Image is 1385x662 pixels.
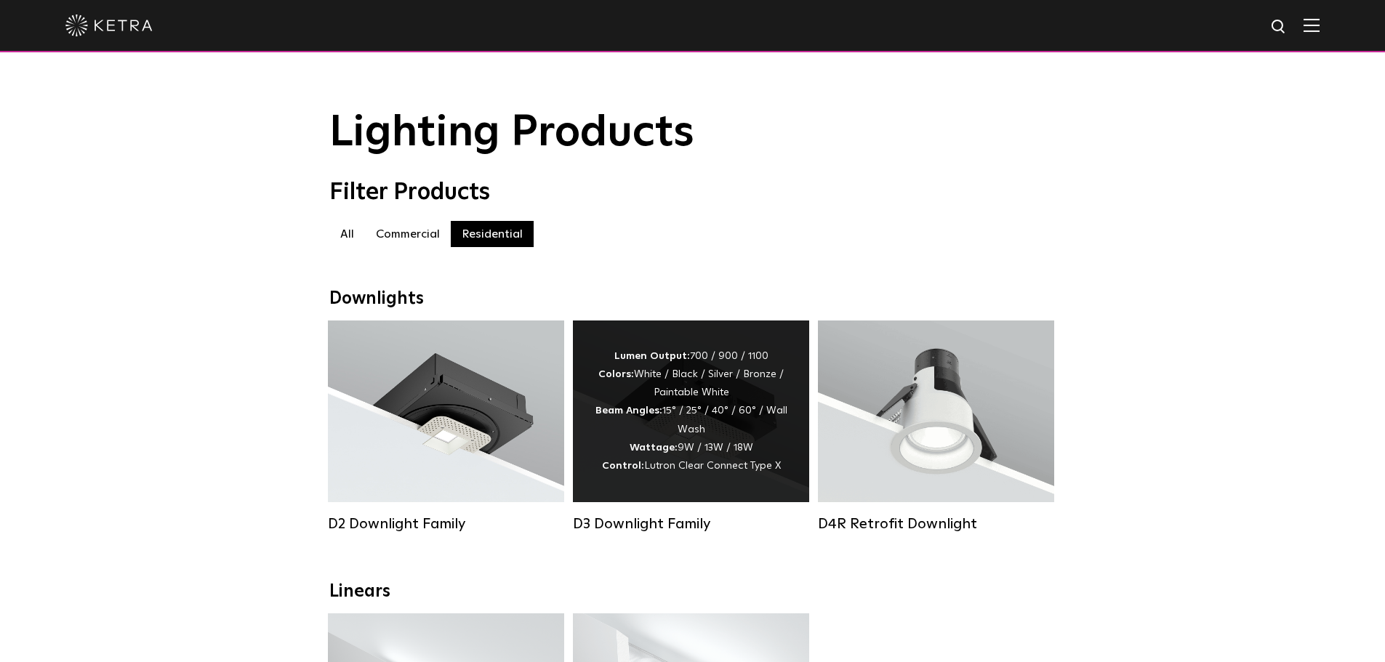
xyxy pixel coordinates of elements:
[329,111,694,155] span: Lighting Products
[329,221,365,247] label: All
[598,369,634,379] strong: Colors:
[1304,18,1320,32] img: Hamburger%20Nav.svg
[329,179,1056,206] div: Filter Products
[329,288,1056,310] div: Downlights
[644,461,781,471] span: Lutron Clear Connect Type X
[595,405,662,416] strong: Beam Angles:
[602,461,644,471] strong: Control:
[595,347,787,475] div: 700 / 900 / 1100 White / Black / Silver / Bronze / Paintable White 15° / 25° / 40° / 60° / Wall W...
[573,515,809,533] div: D3 Downlight Family
[65,15,153,36] img: ketra-logo-2019-white
[614,351,690,361] strong: Lumen Output:
[818,515,1054,533] div: D4R Retrofit Downlight
[1270,18,1288,36] img: search icon
[573,320,809,533] a: D3 Downlight Family Lumen Output:700 / 900 / 1100Colors:White / Black / Silver / Bronze / Paintab...
[328,320,564,533] a: D2 Downlight Family Lumen Output:1200Colors:White / Black / Gloss Black / Silver / Bronze / Silve...
[818,320,1054,533] a: D4R Retrofit Downlight Lumen Output:800Colors:White / BlackBeam Angles:15° / 25° / 40° / 60°Watta...
[630,443,678,453] strong: Wattage:
[365,221,451,247] label: Commercial
[451,221,534,247] label: Residential
[328,515,564,533] div: D2 Downlight Family
[329,581,1056,602] div: Linears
